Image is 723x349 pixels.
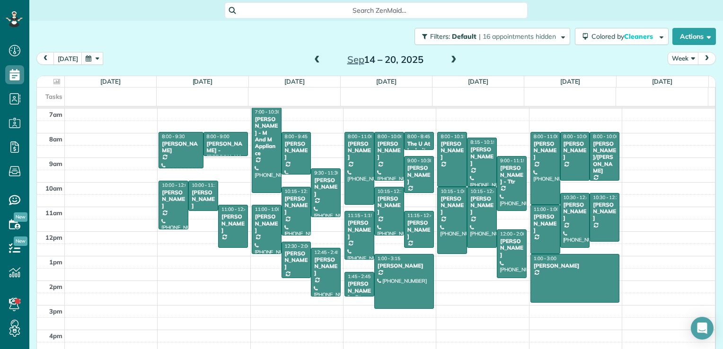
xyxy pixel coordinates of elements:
span: 12:45 - 2:45 [314,249,340,255]
span: Colored by [591,32,656,41]
span: New [14,212,27,222]
span: 4pm [49,332,62,340]
div: [PERSON_NAME] - [PERSON_NAME] [206,140,245,168]
span: 11:00 - 12:45 [221,206,250,212]
div: [PERSON_NAME] [592,201,617,222]
span: New [14,236,27,246]
button: Colored byCleaners [575,28,669,45]
span: 8:00 - 9:45 [285,133,308,140]
div: [PERSON_NAME] [440,195,464,216]
div: [PERSON_NAME] [284,140,309,161]
div: [PERSON_NAME] [500,238,524,258]
span: 8:00 - 11:00 [348,133,373,140]
span: 11am [45,209,62,217]
span: 10am [45,184,62,192]
div: [PERSON_NAME] [161,140,200,154]
div: [PERSON_NAME]/[PERSON_NAME] [592,140,617,174]
span: 11:00 - 1:00 [255,206,281,212]
span: 8am [49,135,62,143]
span: 8:00 - 9:30 [162,133,185,140]
a: [DATE] [100,78,121,85]
div: [PERSON_NAME] [221,213,245,234]
span: 1:00 - 3:15 [378,255,400,262]
button: prev [36,52,54,65]
div: [PERSON_NAME] [407,219,431,240]
div: The U At Ledroit [407,140,431,154]
a: [DATE] [284,78,305,85]
div: [PERSON_NAME] [470,146,494,166]
div: [PERSON_NAME] [407,165,431,185]
span: 9:00 - 10:30 [407,157,433,164]
span: 1:45 - 2:45 [348,273,370,279]
span: 10:15 - 12:15 [378,188,406,194]
span: 10:30 - 12:30 [593,194,621,201]
span: 8:00 - 8:45 [407,133,430,140]
span: 8:00 - 10:00 [564,133,589,140]
span: 1:00 - 3:00 [534,255,556,262]
span: 8:00 - 11:00 [534,133,559,140]
div: [PERSON_NAME] [314,177,338,197]
a: [DATE] [376,78,397,85]
button: Actions [672,28,716,45]
span: 2pm [49,283,62,290]
span: Tasks [45,93,62,100]
span: 9am [49,160,62,167]
a: [DATE] [193,78,213,85]
div: [PERSON_NAME] - Btn Systems [347,280,371,308]
div: [PERSON_NAME] [377,140,401,161]
span: 10:00 - 11:15 [192,182,220,188]
button: Filters: Default | 16 appointments hidden [414,28,570,45]
span: 9:30 - 11:30 [314,170,340,176]
span: 9:00 - 11:15 [500,157,526,164]
span: 8:00 - 10:00 [378,133,403,140]
a: Filters: Default | 16 appointments hidden [410,28,570,45]
span: Sep [347,53,364,65]
span: Filters: [430,32,450,41]
a: [DATE] [652,78,672,85]
span: 1pm [49,258,62,266]
span: 12pm [45,234,62,241]
div: [PERSON_NAME] [533,140,557,161]
span: 7am [49,111,62,118]
div: [PERSON_NAME] [161,189,185,209]
span: 8:00 - 10:15 [441,133,466,140]
div: [PERSON_NAME] - Ttr [500,165,524,185]
button: [DATE] [53,52,82,65]
span: 11:15 - 1:15 [348,212,373,218]
div: Open Intercom Messenger [691,317,714,340]
div: [PERSON_NAME] [377,262,431,269]
span: 10:30 - 12:45 [564,194,592,201]
span: 8:00 - 9:00 [207,133,229,140]
div: [PERSON_NAME] [347,140,371,161]
div: [PERSON_NAME] [563,201,587,222]
span: 10:00 - 12:00 [162,182,190,188]
span: 11:00 - 1:00 [534,206,559,212]
span: 12:30 - 2:00 [285,243,310,249]
span: 8:00 - 10:00 [593,133,618,140]
div: [PERSON_NAME] [314,256,338,277]
button: next [698,52,716,65]
span: 12:00 - 2:00 [500,231,526,237]
div: [PERSON_NAME] [377,195,401,216]
span: 8:15 - 10:15 [470,139,496,145]
button: Week [668,52,699,65]
div: [PERSON_NAME] [563,140,587,161]
div: [PERSON_NAME] [191,189,215,209]
div: [PERSON_NAME] [347,219,371,240]
span: Cleaners [624,32,654,41]
span: 10:15 - 12:45 [470,188,499,194]
span: Default [452,32,477,41]
span: 7:00 - 10:30 [255,109,281,115]
div: [PERSON_NAME] [284,250,309,270]
a: [DATE] [468,78,488,85]
div: [PERSON_NAME] [470,195,494,216]
span: 11:15 - 12:45 [407,212,436,218]
div: [PERSON_NAME] [533,213,557,234]
span: | 16 appointments hidden [479,32,556,41]
a: [DATE] [560,78,581,85]
div: [PERSON_NAME] [255,213,279,234]
div: [PERSON_NAME] - M And M Appliance [255,116,279,157]
div: [PERSON_NAME] [533,262,617,269]
span: 10:15 - 1:00 [441,188,466,194]
div: [PERSON_NAME] [284,195,309,216]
